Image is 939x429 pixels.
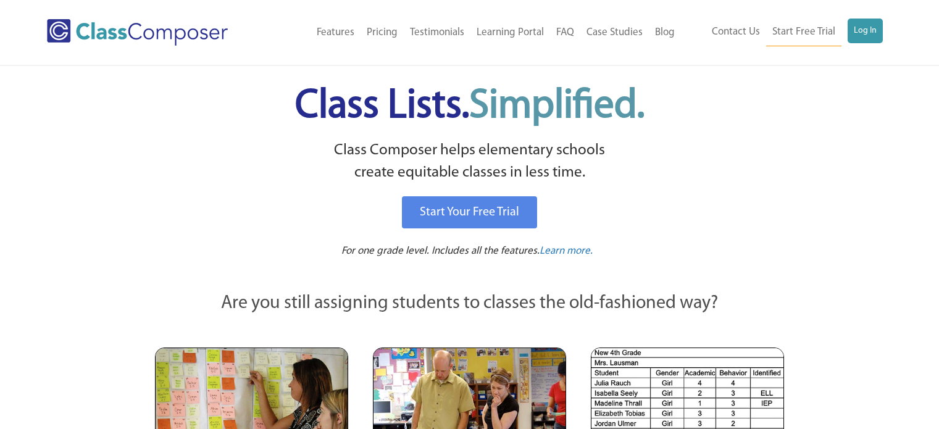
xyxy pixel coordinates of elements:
p: Are you still assigning students to classes the old-fashioned way? [155,290,785,317]
span: For one grade level. Includes all the features. [341,246,540,256]
span: Start Your Free Trial [420,206,519,219]
a: Blog [649,19,681,46]
a: FAQ [550,19,580,46]
img: Class Composer [47,19,228,46]
span: Learn more. [540,246,593,256]
a: Pricing [361,19,404,46]
a: Features [311,19,361,46]
a: Learning Portal [470,19,550,46]
a: Learn more. [540,244,593,259]
span: Class Lists. [295,86,645,127]
a: Start Free Trial [766,19,841,46]
nav: Header Menu [267,19,680,46]
p: Class Composer helps elementary schools create equitable classes in less time. [153,140,787,185]
a: Start Your Free Trial [402,196,537,228]
a: Case Studies [580,19,649,46]
a: Testimonials [404,19,470,46]
span: Simplified. [469,86,645,127]
nav: Header Menu [681,19,883,46]
a: Log In [848,19,883,43]
a: Contact Us [706,19,766,46]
